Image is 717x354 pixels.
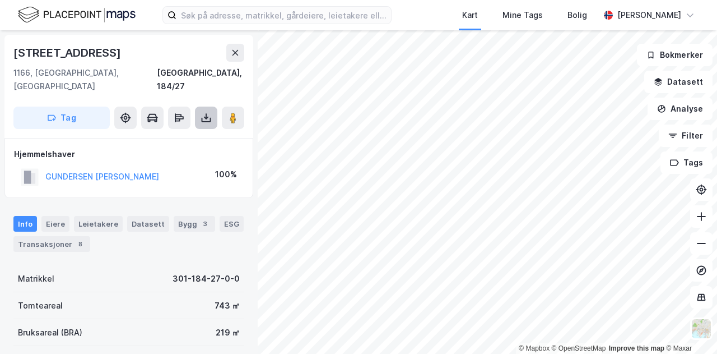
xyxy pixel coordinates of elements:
[519,344,550,352] a: Mapbox
[13,44,123,62] div: [STREET_ADDRESS]
[637,44,713,66] button: Bokmerker
[552,344,606,352] a: OpenStreetMap
[14,148,244,161] div: Hjemmelshaver
[609,344,664,352] a: Improve this map
[157,66,244,93] div: [GEOGRAPHIC_DATA], 184/27
[215,299,240,312] div: 743 ㎡
[661,300,717,354] iframe: Chat Widget
[215,168,237,181] div: 100%
[617,8,681,22] div: [PERSON_NAME]
[216,326,240,339] div: 219 ㎡
[173,272,240,286] div: 301-184-27-0-0
[18,326,82,339] div: Bruksareal (BRA)
[502,8,543,22] div: Mine Tags
[13,216,37,232] div: Info
[18,299,63,312] div: Tomteareal
[176,7,391,24] input: Søk på adresse, matrikkel, gårdeiere, leietakere eller personer
[567,8,587,22] div: Bolig
[41,216,69,232] div: Eiere
[75,238,86,250] div: 8
[644,71,713,93] button: Datasett
[199,218,211,229] div: 3
[659,125,713,147] button: Filter
[13,236,90,252] div: Transaksjoner
[648,98,713,120] button: Analyse
[220,216,244,232] div: ESG
[127,216,169,232] div: Datasett
[18,5,136,25] img: logo.f888ab2527a4732fd821a326f86c7f29.svg
[74,216,123,232] div: Leietakere
[174,216,215,232] div: Bygg
[462,8,478,22] div: Kart
[13,107,110,129] button: Tag
[18,272,54,286] div: Matrikkel
[660,151,713,174] button: Tags
[13,66,157,93] div: 1166, [GEOGRAPHIC_DATA], [GEOGRAPHIC_DATA]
